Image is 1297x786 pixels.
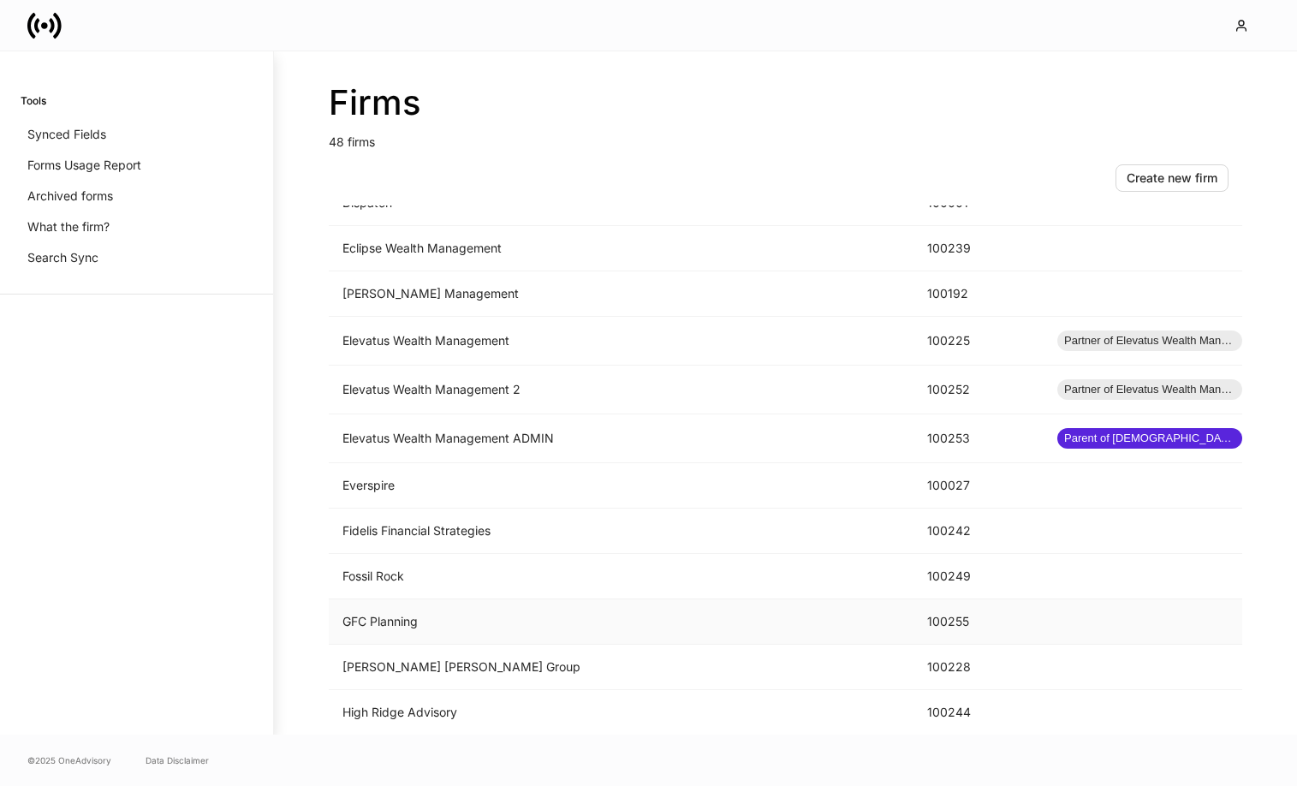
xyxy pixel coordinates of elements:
[913,554,1044,599] td: 100249
[21,181,253,211] a: Archived forms
[913,271,1044,317] td: 100192
[27,157,141,174] p: Forms Usage Report
[1116,164,1229,192] button: Create new firm
[27,218,110,235] p: What the firm?
[329,690,913,735] td: High Ridge Advisory
[913,366,1044,414] td: 100252
[21,92,46,109] h6: Tools
[329,317,913,366] td: Elevatus Wealth Management
[913,645,1044,690] td: 100228
[913,226,1044,271] td: 100239
[329,414,913,463] td: Elevatus Wealth Management ADMIN
[21,211,253,242] a: What the firm?
[329,366,913,414] td: Elevatus Wealth Management 2
[913,317,1044,366] td: 100225
[21,119,253,150] a: Synced Fields
[27,249,98,266] p: Search Sync
[329,554,913,599] td: Fossil Rock
[21,242,253,273] a: Search Sync
[27,188,113,205] p: Archived forms
[913,690,1044,735] td: 100244
[913,599,1044,645] td: 100255
[1057,430,1242,447] span: Parent of [DEMOGRAPHIC_DATA] firms
[913,414,1044,463] td: 100253
[27,753,111,767] span: © 2025 OneAdvisory
[913,509,1044,554] td: 100242
[329,645,913,690] td: [PERSON_NAME] [PERSON_NAME] Group
[329,123,1242,151] p: 48 firms
[1057,381,1242,398] span: Partner of Elevatus Wealth Management ADMIN
[329,463,913,509] td: Everspire
[329,271,913,317] td: [PERSON_NAME] Management
[1127,170,1217,187] div: Create new firm
[329,226,913,271] td: Eclipse Wealth Management
[329,599,913,645] td: GFC Planning
[21,150,253,181] a: Forms Usage Report
[329,82,1242,123] h2: Firms
[27,126,106,143] p: Synced Fields
[913,463,1044,509] td: 100027
[146,753,209,767] a: Data Disclaimer
[329,509,913,554] td: Fidelis Financial Strategies
[1057,332,1242,349] span: Partner of Elevatus Wealth Management ADMIN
